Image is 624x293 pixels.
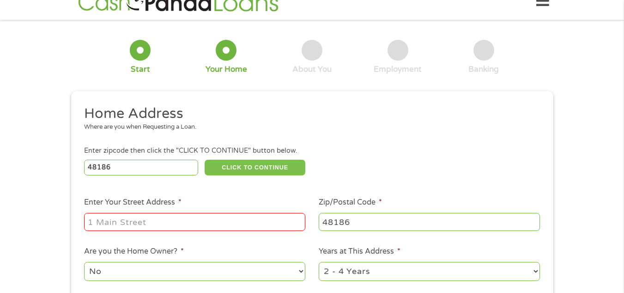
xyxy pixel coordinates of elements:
[84,213,305,231] input: 1 Main Street
[84,123,533,132] div: Where are you when Requesting a Loan.
[292,64,332,75] div: About You
[468,64,499,75] div: Banking
[319,247,400,256] label: Years at This Address
[131,64,150,75] div: Start
[84,146,539,156] div: Enter zipcode then click the "CLICK TO CONTINUE" button below.
[319,198,382,207] label: Zip/Postal Code
[84,160,198,175] input: Enter Zipcode (e.g 01510)
[205,160,305,175] button: CLICK TO CONTINUE
[84,247,184,256] label: Are you the Home Owner?
[374,64,422,75] div: Employment
[84,105,533,123] h2: Home Address
[84,198,182,207] label: Enter Your Street Address
[206,64,247,75] div: Your Home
